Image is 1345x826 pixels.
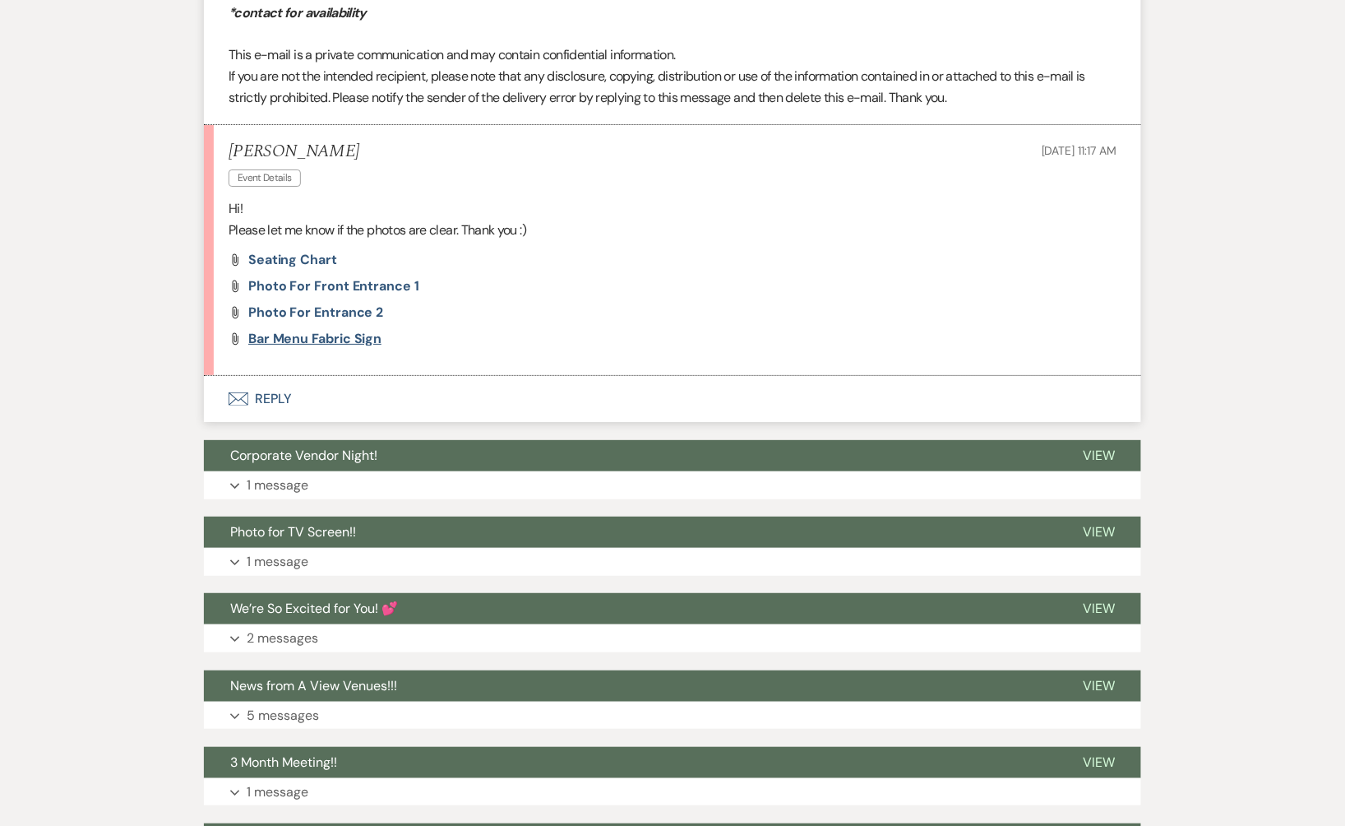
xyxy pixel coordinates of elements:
p: 2 messages [247,628,318,649]
span: View [1083,447,1115,464]
button: Corporate Vendor Night! [204,440,1056,471]
button: View [1056,593,1141,624]
span: View [1083,754,1115,771]
button: View [1056,671,1141,702]
span: Photo for TV Screen!! [230,523,356,541]
button: Photo for TV Screen!! [204,517,1056,548]
span: Seating Chart [248,251,337,268]
p: Hi! [229,198,1116,220]
button: News from A View Venues!!! [204,671,1056,702]
button: View [1056,440,1141,471]
span: Corporate Vendor Night! [230,447,377,464]
span: This e-mail is a private communication and may contain confidential information. [229,46,676,63]
button: We’re So Excited for You! 💕 [204,593,1056,624]
em: *contact for availability [229,4,367,21]
span: [DATE] 11:17 AM [1042,143,1116,158]
span: News from A View Venues!!! [230,677,397,694]
a: Bar Menu Fabric Sign [248,332,381,346]
button: 1 message [204,548,1141,576]
span: Bar Menu Fabric Sign [248,330,381,347]
span: View [1083,523,1115,541]
p: 1 message [247,475,308,496]
span: Event Details [229,169,301,187]
a: Seating Chart [248,253,337,267]
p: 1 message [247,551,308,573]
span: If you are not the intended recipient, please note that any disclosure, copying, distribution or ... [229,67,1085,106]
button: Reply [204,376,1141,422]
button: 1 message [204,471,1141,499]
a: Photo for entrance 2 [248,306,383,319]
p: Please let me know if the photos are clear. Thank you :) [229,220,1116,241]
button: View [1056,517,1141,548]
a: Photo for front entrance 1 [248,280,419,293]
button: View [1056,747,1141,778]
span: View [1083,600,1115,617]
span: We’re So Excited for You! 💕 [230,600,398,617]
span: 3 Month Meeting!! [230,754,337,771]
span: View [1083,677,1115,694]
p: 1 message [247,782,308,803]
button: 1 message [204,778,1141,806]
button: 3 Month Meeting!! [204,747,1056,778]
p: 5 messages [247,705,319,726]
button: 2 messages [204,624,1141,652]
span: Photo for front entrance 1 [248,277,419,295]
button: 5 messages [204,702,1141,730]
h5: [PERSON_NAME] [229,142,359,162]
span: Photo for entrance 2 [248,304,383,321]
